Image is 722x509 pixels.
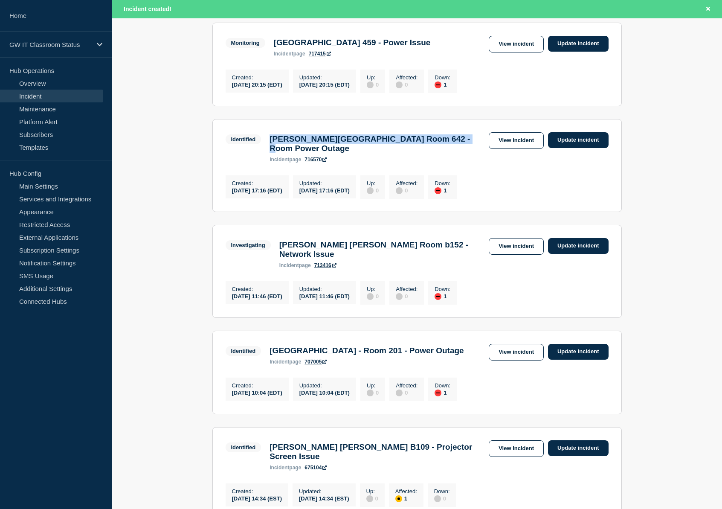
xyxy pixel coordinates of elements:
[274,51,293,57] span: incident
[434,495,441,502] div: disabled
[226,346,261,356] span: Identified
[396,74,418,81] p: Affected :
[489,36,544,52] a: View incident
[396,390,403,396] div: disabled
[396,292,418,300] div: 0
[489,344,544,361] a: View incident
[270,442,484,461] h3: [PERSON_NAME] [PERSON_NAME] B109 - Projector Screen Issue
[548,238,609,254] a: Update incident
[232,186,282,194] div: [DATE] 17:16 (EDT)
[304,359,327,365] a: 707005
[367,382,379,389] p: Up :
[270,157,289,163] span: incident
[396,286,418,292] p: Affected :
[232,74,282,81] p: Created :
[548,36,609,52] a: Update incident
[299,292,350,300] div: [DATE] 11:46 (EDT)
[226,38,265,48] span: Monitoring
[270,134,484,153] h3: [PERSON_NAME][GEOGRAPHIC_DATA] Room 642 - Room Power Outage
[395,495,402,502] div: affected
[309,51,331,57] a: 717415
[435,81,441,88] div: down
[489,132,544,149] a: View incident
[396,81,403,88] div: disabled
[279,240,484,259] h3: [PERSON_NAME] [PERSON_NAME] Room b152 - Network Issue
[232,389,282,396] div: [DATE] 10:04 (EDT)
[366,488,378,494] p: Up :
[270,465,301,471] p: page
[434,494,450,502] div: 0
[232,382,282,389] p: Created :
[299,81,350,88] div: [DATE] 20:15 (EDT)
[367,187,374,194] div: disabled
[396,186,418,194] div: 0
[435,382,450,389] p: Down :
[548,132,609,148] a: Update incident
[435,187,441,194] div: down
[299,180,350,186] p: Updated :
[548,440,609,456] a: Update incident
[367,389,379,396] div: 0
[435,293,441,300] div: down
[367,81,379,88] div: 0
[367,293,374,300] div: disabled
[489,238,544,255] a: View incident
[367,81,374,88] div: disabled
[299,286,350,292] p: Updated :
[366,494,378,502] div: 0
[489,440,544,457] a: View incident
[232,292,282,300] div: [DATE] 11:46 (EDT)
[274,38,431,47] h3: [GEOGRAPHIC_DATA] 459 - Power Issue
[435,292,450,300] div: 1
[232,494,282,502] div: [DATE] 14:34 (EST)
[703,4,713,14] button: Close banner
[124,6,171,12] span: Incident created!
[435,389,450,396] div: 1
[367,286,379,292] p: Up :
[314,262,336,268] a: 713416
[366,495,373,502] div: disabled
[270,157,301,163] p: page
[299,186,350,194] div: [DATE] 17:16 (EDT)
[299,494,349,502] div: [DATE] 14:34 (EST)
[304,465,327,471] a: 675104
[232,180,282,186] p: Created :
[396,293,403,300] div: disabled
[396,382,418,389] p: Affected :
[304,157,327,163] a: 716570
[367,292,379,300] div: 0
[396,187,403,194] div: disabled
[395,488,417,494] p: Affected :
[226,134,261,144] span: Identified
[396,180,418,186] p: Affected :
[9,41,91,48] p: GW IT Classroom Status
[232,488,282,494] p: Created :
[279,262,299,268] span: incident
[299,74,350,81] p: Updated :
[435,186,450,194] div: 1
[367,390,374,396] div: disabled
[396,81,418,88] div: 0
[270,359,301,365] p: page
[396,389,418,396] div: 0
[435,286,450,292] p: Down :
[367,74,379,81] p: Up :
[232,81,282,88] div: [DATE] 20:15 (EDT)
[548,344,609,360] a: Update incident
[226,442,261,452] span: Identified
[367,180,379,186] p: Up :
[435,74,450,81] p: Down :
[299,382,350,389] p: Updated :
[435,180,450,186] p: Down :
[279,262,311,268] p: page
[299,389,350,396] div: [DATE] 10:04 (EDT)
[274,51,305,57] p: page
[270,465,289,471] span: incident
[367,186,379,194] div: 0
[232,286,282,292] p: Created :
[226,240,271,250] span: Investigating
[434,488,450,494] p: Down :
[395,494,417,502] div: 1
[435,81,450,88] div: 1
[435,390,441,396] div: down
